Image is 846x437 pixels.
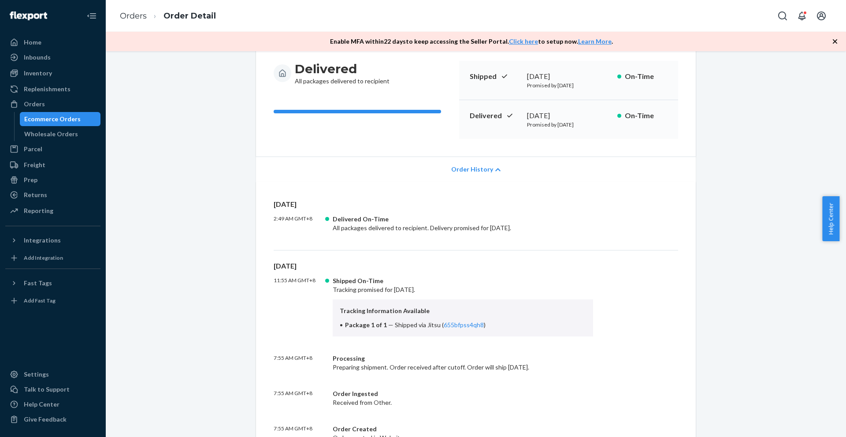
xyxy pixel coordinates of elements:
button: Close Navigation [83,7,100,25]
span: Order History [451,165,493,174]
a: Help Center [5,397,100,411]
p: Promised by [DATE] [527,121,610,128]
div: Processing [333,354,593,363]
div: Delivered On-Time [333,215,593,224]
a: Talk to Support [5,382,100,396]
p: Shipped [470,71,520,82]
button: Give Feedback [5,412,100,426]
p: [DATE] [274,199,678,209]
p: On-Time [625,111,668,121]
div: Inbounds [24,53,51,62]
div: Integrations [24,236,61,245]
div: All packages delivered to recipient. Delivery promised for [DATE]. [333,215,593,232]
div: Add Integration [24,254,63,261]
a: Add Fast Tag [5,294,100,308]
h3: Delivered [295,61,390,77]
div: Home [24,38,41,47]
div: Parcel [24,145,42,153]
div: [DATE] [527,71,610,82]
div: Preparing shipment. Order received after cutoff. Order will ship [DATE]. [333,354,593,372]
a: Add Integration [5,251,100,265]
a: Freight [5,158,100,172]
div: Order Created [333,425,593,433]
div: Settings [24,370,49,379]
p: 7:55 AM GMT+8 [274,389,326,407]
div: All packages delivered to recipient [295,61,390,86]
div: Give Feedback [24,415,67,424]
span: Package 1 of 1 [345,321,387,329]
button: Open Search Box [774,7,791,25]
span: Shipped via Jitsu ( ) [395,321,486,329]
a: Learn More [578,37,612,45]
div: Shipped On-Time [333,276,593,285]
ol: breadcrumbs [113,3,223,29]
p: Promised by [DATE] [527,82,610,89]
button: Open account menu [813,7,830,25]
p: On-Time [625,71,668,82]
p: Tracking Information Available [340,306,586,315]
button: Integrations [5,233,100,247]
a: Wholesale Orders [20,127,101,141]
div: Orders [24,100,45,108]
p: Enable MFA within 22 days to keep accessing the Seller Portal. to setup now. . [330,37,613,46]
div: Received from Other. [333,389,593,407]
a: Click here [509,37,538,45]
div: Inventory [24,69,52,78]
a: Home [5,35,100,49]
span: — [388,321,393,329]
a: Inventory [5,66,100,80]
a: Reporting [5,204,100,218]
div: Returns [24,190,47,199]
a: Inbounds [5,50,100,64]
div: Replenishments [24,85,70,93]
img: Flexport logo [10,11,47,20]
a: Prep [5,173,100,187]
a: Replenishments [5,82,100,96]
p: [DATE] [274,261,678,271]
button: Help Center [822,196,839,241]
div: Reporting [24,206,53,215]
div: [DATE] [527,111,610,121]
a: Parcel [5,142,100,156]
a: Settings [5,367,100,381]
div: Fast Tags [24,279,52,288]
button: Open notifications [793,7,811,25]
div: Help Center [24,400,59,409]
div: Add Fast Tag [24,297,56,304]
a: Ecommerce Orders [20,112,101,126]
button: Fast Tags [5,276,100,290]
a: Orders [120,11,147,21]
div: Talk to Support [24,385,70,394]
p: 7:55 AM GMT+8 [274,354,326,372]
a: Order Detail [163,11,216,21]
a: Returns [5,188,100,202]
div: Freight [24,161,45,169]
a: Orders [5,97,100,111]
div: Prep [24,176,37,184]
p: 2:49 AM GMT+8 [274,215,326,232]
div: Ecommerce Orders [24,115,81,123]
a: 655bfpss4qh8 [444,321,484,329]
div: Tracking promised for [DATE]. [333,276,593,336]
p: 11:55 AM GMT+8 [274,276,326,336]
p: Delivered [470,111,520,121]
div: Wholesale Orders [24,130,78,138]
div: Order Ingested [333,389,593,398]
